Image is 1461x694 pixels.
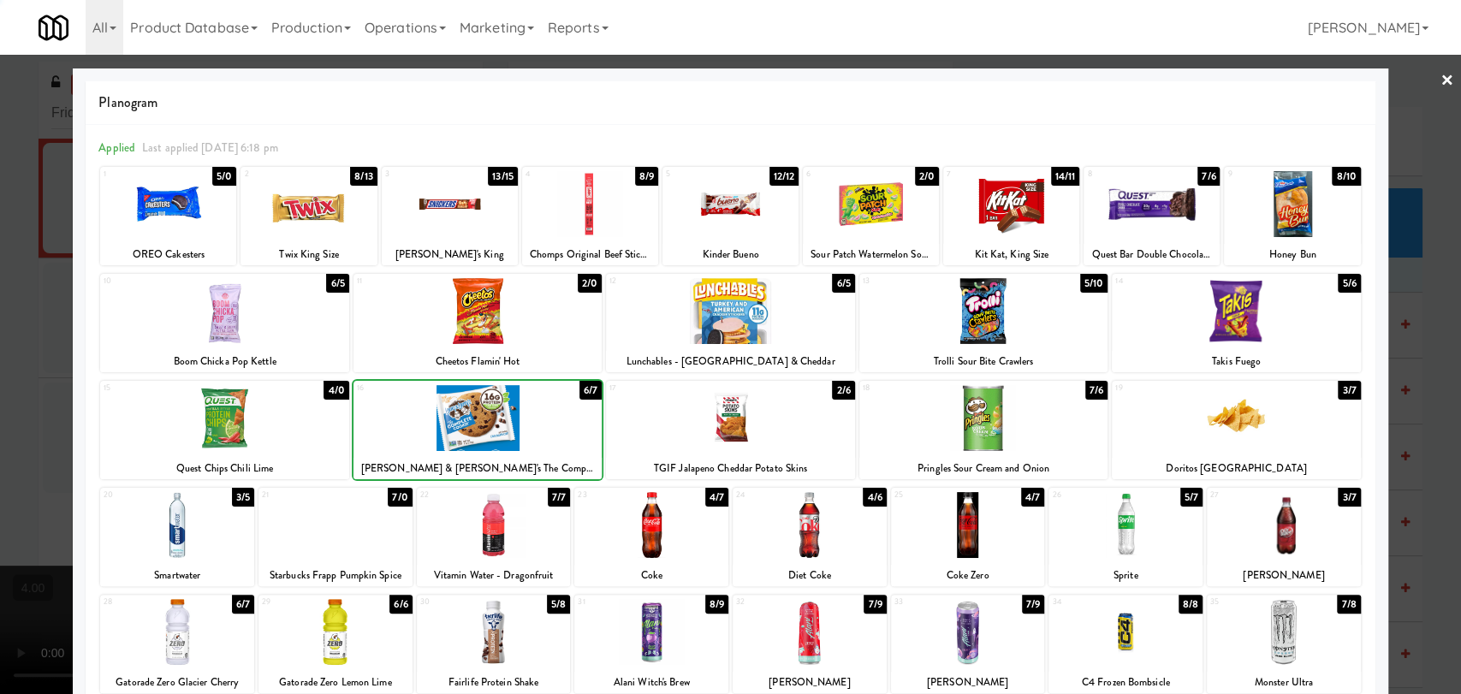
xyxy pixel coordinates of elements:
[104,595,177,609] div: 28
[666,167,731,181] div: 5
[419,565,568,586] div: Vitamin Water - Dragonfruit
[1048,565,1203,586] div: Sprite
[662,167,799,265] div: 512/12Kinder Bueno
[1224,244,1360,265] div: Honey Bun
[606,351,854,372] div: Lunchables - [GEOGRAPHIC_DATA] & Cheddar
[353,458,602,479] div: [PERSON_NAME] & [PERSON_NAME]'s The Complete Cookie Chocolate Chip
[1048,595,1203,693] div: 348/8C4 Frozen Bombsicle
[1022,595,1044,614] div: 7/9
[353,381,602,479] div: 166/7[PERSON_NAME] & [PERSON_NAME]'s The Complete Cookie Chocolate Chip
[488,167,518,186] div: 13/15
[100,458,348,479] div: Quest Chips Chili Lime
[635,167,658,186] div: 8/9
[733,488,887,586] div: 244/6Diet Coke
[1112,274,1360,372] div: 145/6Takis Fuego
[98,90,1362,116] span: Planogram
[103,244,234,265] div: OREO Cakesters
[39,13,68,43] img: Micromart
[859,458,1108,479] div: Pringles Sour Cream and Onion
[606,458,854,479] div: TGIF Jalapeno Cheddar Potato Skins
[1227,167,1292,181] div: 9
[103,565,252,586] div: Smartwater
[862,458,1105,479] div: Pringles Sour Cream and Onion
[262,488,336,502] div: 21
[100,381,348,479] div: 154/0Quest Chips Chili Lime
[258,488,413,586] div: 217/0Starbucks Frapp Pumpkin Spice
[609,274,730,288] div: 12
[1115,274,1236,288] div: 14
[943,244,1079,265] div: Kit Kat, King Size
[243,244,374,265] div: Twix King Size
[384,244,515,265] div: [PERSON_NAME]'s King
[420,595,494,609] div: 30
[859,381,1108,479] div: 187/6Pringles Sour Cream and Onion
[1087,167,1152,181] div: 8
[417,565,571,586] div: Vitamin Water - Dragonfruit
[1051,167,1080,186] div: 14/11
[258,672,413,693] div: Gatorade Zero Lemon Lime
[1226,244,1357,265] div: Honey Bun
[735,672,884,693] div: [PERSON_NAME]
[662,244,799,265] div: Kinder Bueno
[244,167,309,181] div: 2
[100,595,254,693] div: 286/7Gatorade Zero Glacier Cherry
[1179,595,1203,614] div: 8/8
[356,351,599,372] div: Cheetos Flamin' Hot
[1048,672,1203,693] div: C4 Frozen Bombsicle
[1052,488,1125,502] div: 26
[100,672,254,693] div: Gatorade Zero Glacier Cherry
[862,351,1105,372] div: Trolli Sour Bite Crawlers
[832,274,854,293] div: 6/5
[803,244,939,265] div: Sour Patch Watermelon Soft & Chewy
[863,488,886,507] div: 4/6
[1051,672,1200,693] div: C4 Frozen Bombsicle
[357,274,478,288] div: 11
[525,244,656,265] div: Chomps Original Beef Stick, Mild
[579,381,602,400] div: 6/7
[103,458,346,479] div: Quest Chips Chili Lime
[526,167,591,181] div: 4
[1086,244,1217,265] div: Quest Bar Double Chocolate Chunk
[577,565,726,586] div: Coke
[100,565,254,586] div: Smartwater
[353,274,602,372] div: 112/0Cheetos Flamin' Hot
[1115,381,1236,395] div: 19
[609,458,852,479] div: TGIF Jalapeno Cheddar Potato Skins
[1021,488,1044,507] div: 4/7
[733,595,887,693] div: 327/9[PERSON_NAME]
[382,167,518,265] div: 313/15[PERSON_NAME]'s King
[1052,595,1125,609] div: 34
[574,565,728,586] div: Coke
[232,595,254,614] div: 6/7
[104,167,169,181] div: 1
[232,488,254,507] div: 3/5
[891,672,1045,693] div: [PERSON_NAME]
[547,595,570,614] div: 5/8
[832,381,854,400] div: 2/6
[350,167,377,186] div: 8/13
[806,167,871,181] div: 6
[1207,595,1361,693] div: 357/8Monster Ultra
[606,381,854,479] div: 172/6TGIF Jalapeno Cheddar Potato Skins
[733,672,887,693] div: [PERSON_NAME]
[863,381,983,395] div: 18
[1112,381,1360,479] div: 193/7Doritos [GEOGRAPHIC_DATA]
[417,595,571,693] div: 305/8Fairlife Protein Shake
[1338,381,1360,400] div: 3/7
[705,488,728,507] div: 4/7
[894,565,1042,586] div: Coke Zero
[420,488,494,502] div: 22
[863,274,983,288] div: 13
[736,488,810,502] div: 24
[1180,488,1203,507] div: 5/7
[100,167,236,265] div: 15/0OREO Cakesters
[1337,595,1360,614] div: 7/8
[1080,274,1108,293] div: 5/10
[326,274,348,293] div: 6/5
[262,595,336,609] div: 29
[385,167,450,181] div: 3
[803,167,939,265] div: 62/0Sour Patch Watermelon Soft & Chewy
[357,381,478,395] div: 16
[735,565,884,586] div: Diet Coke
[522,167,658,265] div: 48/9Chomps Original Beef Stick, Mild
